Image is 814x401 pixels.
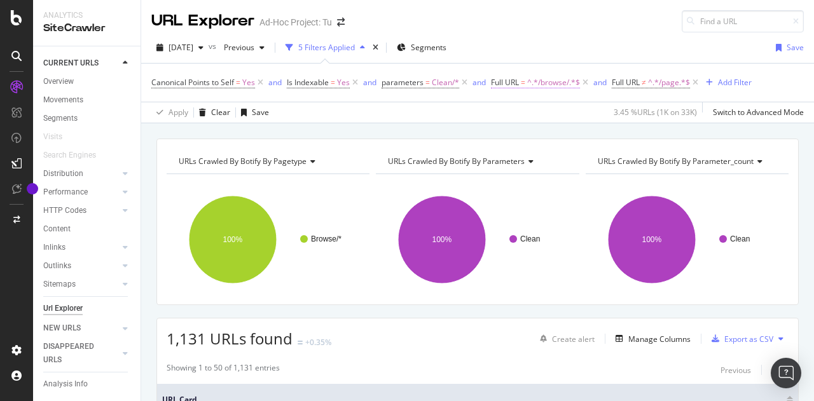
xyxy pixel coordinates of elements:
div: Analysis Info [43,377,88,391]
div: 5 Filters Applied [298,42,355,53]
a: Visits [43,130,75,144]
button: Switch to Advanced Mode [708,102,804,123]
button: Previous [219,37,270,58]
div: and [268,77,282,88]
span: = [236,77,240,88]
span: = [521,77,525,88]
span: Segments [411,42,446,53]
div: Sitemaps [43,278,76,291]
span: URLs Crawled By Botify By pagetype [179,156,307,167]
div: arrow-right-arrow-left [337,18,345,27]
a: Performance [43,186,119,199]
a: Search Engines [43,149,109,162]
span: ^.*/browse/.*$ [527,74,580,92]
img: Equal [298,341,303,344]
div: and [363,77,376,88]
span: Yes [242,74,255,92]
span: = [425,77,430,88]
svg: A chart. [376,184,576,295]
span: parameters [382,77,424,88]
div: Movements [43,93,83,107]
a: CURRENT URLS [43,57,119,70]
text: Clean [520,234,540,243]
a: Content [43,222,132,236]
text: Browse/* [311,234,341,243]
h4: URLs Crawled By Botify By pagetype [176,151,358,172]
div: 3.45 % URLs ( 1K on 33K ) [614,107,697,118]
svg: A chart. [586,184,785,295]
div: Save [787,42,804,53]
button: and [473,76,486,88]
div: Visits [43,130,62,144]
span: Yes [337,74,350,92]
button: and [363,76,376,88]
div: Content [43,222,71,236]
div: DISAPPEARED URLS [43,340,107,367]
a: Sitemaps [43,278,119,291]
div: Switch to Advanced Mode [713,107,804,118]
a: Url Explorer [43,302,132,315]
span: URLs Crawled By Botify By parameters [388,156,525,167]
div: Create alert [552,334,595,344]
a: Analysis Info [43,377,132,391]
button: and [268,76,282,88]
a: Movements [43,93,132,107]
a: DISAPPEARED URLS [43,340,119,367]
span: Full URL [612,77,640,88]
button: Previous [721,362,751,377]
div: and [593,77,607,88]
button: Clear [194,102,230,123]
div: +0.35% [305,337,331,348]
div: Ad-Hoc Project: Tu [259,16,332,29]
div: Analytics [43,10,130,21]
div: Tooltip anchor [27,183,38,194]
div: times [370,41,381,54]
button: Add Filter [701,75,752,90]
a: NEW URLS [43,322,119,335]
div: NEW URLS [43,322,81,335]
h4: URLs Crawled By Botify By parameter_count [595,151,777,172]
a: Outlinks [43,259,119,273]
span: = [331,77,335,88]
span: 2025 Oct. 1st [169,42,193,53]
div: URL Explorer [151,10,254,32]
svg: A chart. [167,184,366,295]
div: Performance [43,186,88,199]
input: Find a URL [682,10,804,32]
div: Previous [721,365,751,376]
div: Inlinks [43,241,66,254]
a: Overview [43,75,132,88]
span: 1,131 URLs found [167,328,293,349]
span: vs [209,41,219,51]
button: and [593,76,607,88]
span: Full URL [491,77,519,88]
span: ≠ [642,77,646,88]
button: [DATE] [151,37,209,58]
div: CURRENT URLS [43,57,99,70]
a: HTTP Codes [43,204,119,217]
div: Search Engines [43,149,96,162]
button: Save [771,37,804,58]
a: Segments [43,112,132,125]
button: Create alert [535,329,595,349]
div: and [473,77,486,88]
button: Save [236,102,269,123]
text: 100% [223,235,243,244]
div: Export as CSV [724,334,773,344]
button: Segments [392,37,452,58]
a: Distribution [43,167,119,180]
h4: URLs Crawled By Botify By parameters [385,151,567,172]
span: Is Indexable [287,77,329,88]
div: Open Intercom Messenger [771,358,801,388]
div: Add Filter [718,77,752,88]
span: Clean/* [432,74,459,92]
div: Clear [211,107,230,118]
span: Canonical Points to Self [151,77,234,88]
a: Inlinks [43,241,119,254]
div: Url Explorer [43,302,83,315]
text: Clean [730,234,750,243]
div: Segments [43,112,78,125]
span: Previous [219,42,254,53]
